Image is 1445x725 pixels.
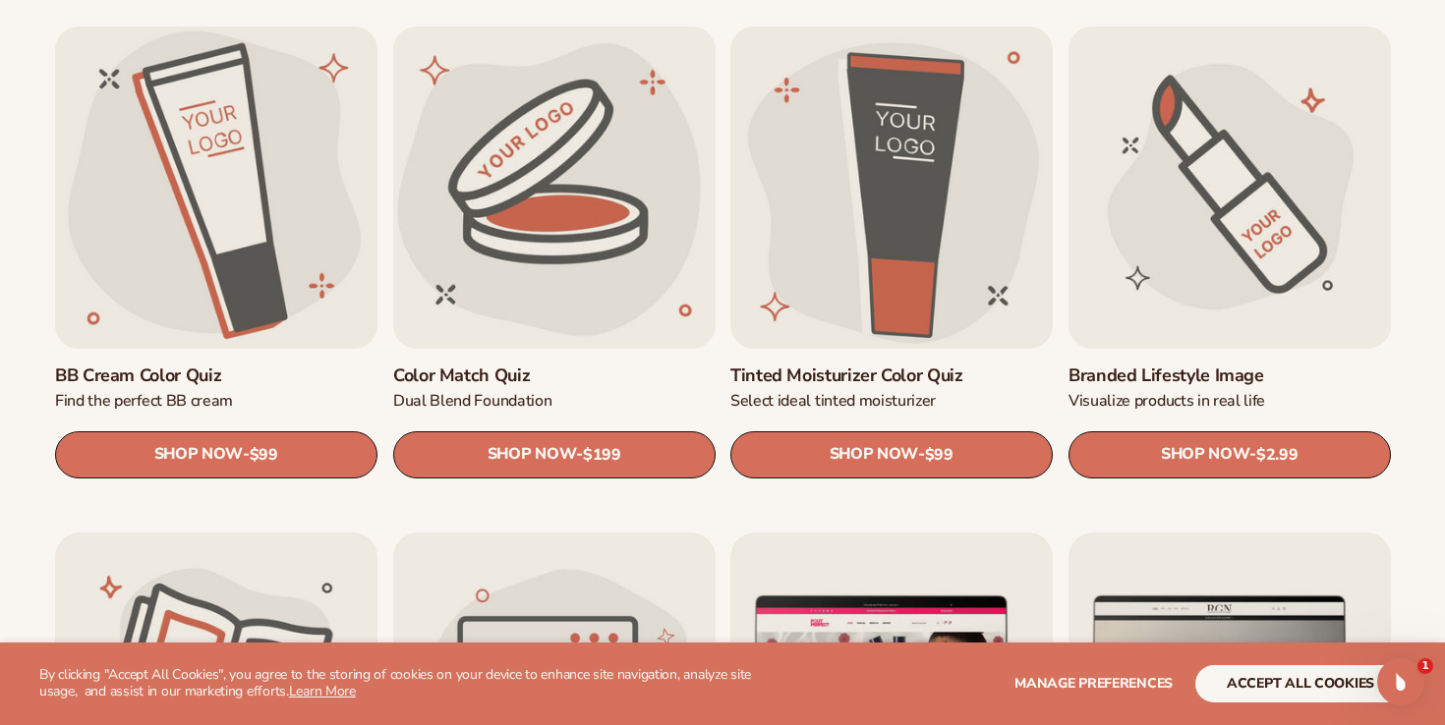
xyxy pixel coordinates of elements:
[55,430,377,477] a: SHOP NOW- $99
[925,445,954,464] span: $99
[582,445,620,464] span: $199
[1014,674,1173,693] span: Manage preferences
[1256,445,1298,464] span: $2.99
[393,430,716,477] a: SHOP NOW- $199
[487,445,575,464] span: SHOP NOW
[1160,445,1248,464] span: SHOP NOW
[1195,665,1406,702] button: accept all cookies
[1417,658,1433,674] span: 1
[730,430,1053,477] a: SHOP NOW- $99
[830,445,918,464] span: SHOP NOW
[1069,430,1391,477] a: SHOP NOW- $2.99
[1377,658,1424,705] iframe: Intercom live chat
[250,445,278,464] span: $99
[1014,665,1173,702] button: Manage preferences
[55,363,377,386] a: BB Cream Color Quiz
[730,363,1053,386] a: Tinted Moisturizer Color Quiz
[1069,363,1391,386] a: Branded Lifestyle Image
[39,667,768,700] p: By clicking "Accept All Cookies", you agree to the storing of cookies on your device to enhance s...
[289,682,356,700] a: Learn More
[393,363,716,386] a: Color Match Quiz
[154,445,243,464] span: SHOP NOW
